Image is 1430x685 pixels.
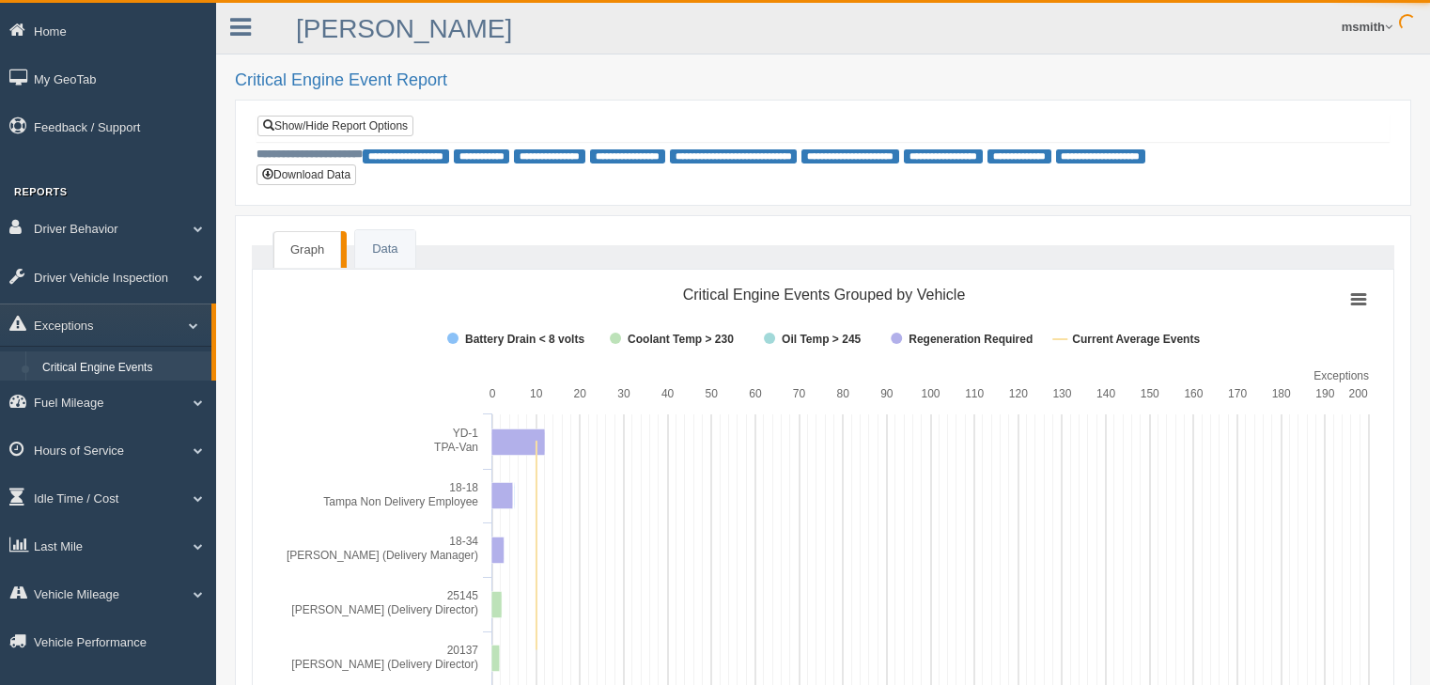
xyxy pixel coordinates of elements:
tspan: Battery Drain < 8 volts [465,333,584,346]
text: 190 [1315,387,1334,400]
text: 160 [1184,387,1203,400]
tspan: Tampa Non Delivery Employee [323,495,478,508]
tspan: YD-1 [453,427,479,440]
tspan: [PERSON_NAME] (Delivery Director) [291,603,478,616]
text: 30 [617,387,630,400]
tspan: 25145 [447,589,479,602]
tspan: TPA-Van [434,441,478,454]
tspan: Oil Temp > 245 [782,333,861,346]
text: 50 [706,387,719,400]
text: 80 [837,387,850,400]
tspan: [PERSON_NAME] (Delivery Manager) [287,549,478,562]
text: 180 [1272,387,1291,400]
a: [PERSON_NAME] [296,14,512,43]
text: 110 [965,387,984,400]
tspan: Regeneration Required [909,333,1033,346]
tspan: [PERSON_NAME] (Delivery Director) [291,658,478,671]
h2: Critical Engine Event Report [235,71,1411,90]
tspan: Exceptions [1313,369,1369,382]
text: 70 [793,387,806,400]
text: 100 [921,387,940,400]
button: Download Data [256,164,356,185]
text: 170 [1228,387,1247,400]
text: 120 [1009,387,1028,400]
a: Data [355,230,414,269]
text: 130 [1052,387,1071,400]
text: 0 [490,387,496,400]
a: Show/Hide Report Options [257,116,413,136]
text: 90 [880,387,894,400]
tspan: Coolant Temp > 230 [628,333,734,346]
text: 10 [530,387,543,400]
tspan: Critical Engine Events Grouped by Vehicle [683,287,966,303]
a: Critical Engine Events [34,351,211,385]
text: 20 [574,387,587,400]
tspan: 18-34 [449,535,478,548]
text: 140 [1096,387,1115,400]
tspan: 18-18 [449,481,478,494]
text: 150 [1141,387,1159,400]
text: 40 [661,387,675,400]
text: 200 [1349,387,1368,400]
text: 60 [749,387,762,400]
tspan: Current Average Events [1072,333,1200,346]
tspan: 20137 [447,644,479,657]
a: Graph [273,231,341,269]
